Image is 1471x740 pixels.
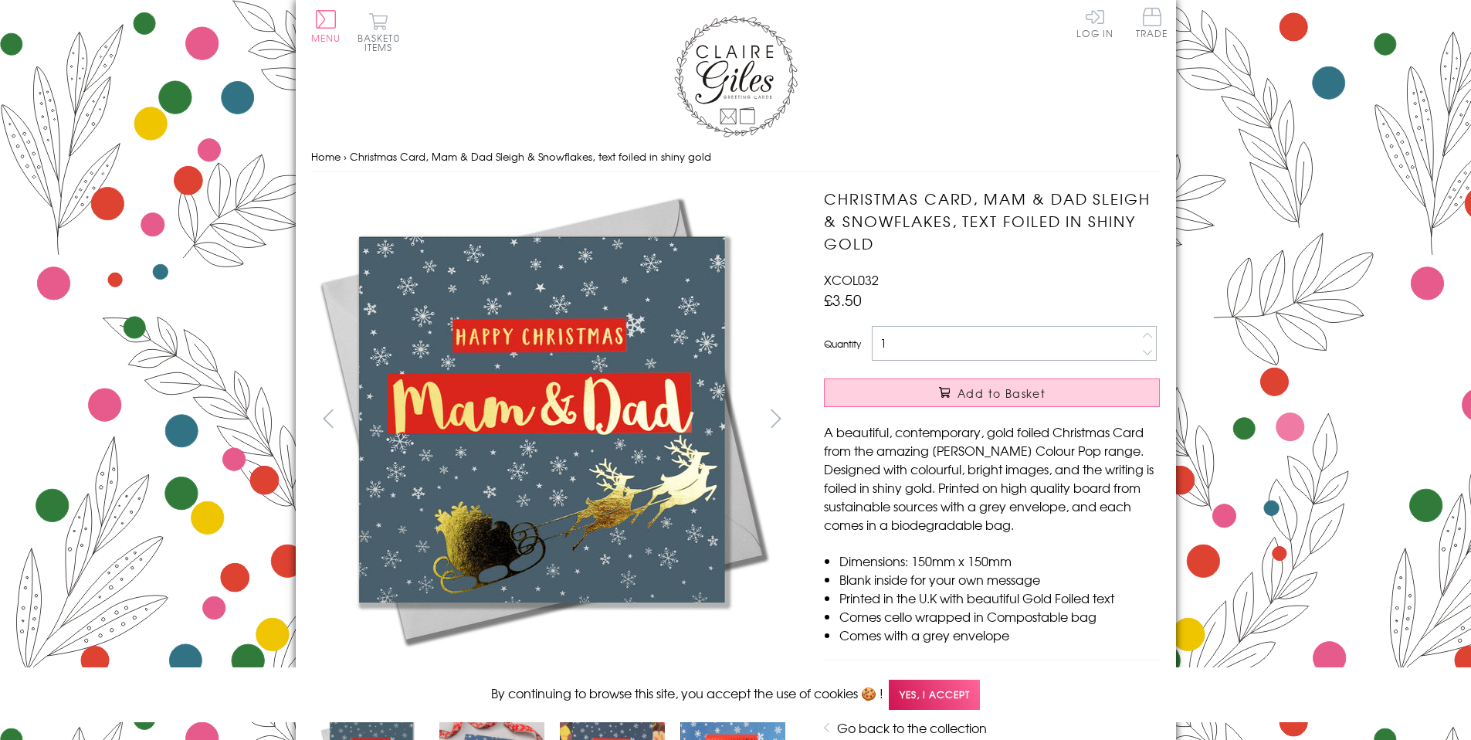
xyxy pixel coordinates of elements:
a: Go back to the collection [837,718,987,737]
label: Quantity [824,337,861,351]
nav: breadcrumbs [311,141,1161,173]
span: Add to Basket [958,385,1046,401]
span: 0 items [364,31,400,54]
span: Yes, I accept [889,680,980,710]
img: Christmas Card, Mam & Dad Sleigh & Snowflakes, text foiled in shiny gold [310,188,774,651]
li: Comes with a grey envelope [839,626,1160,644]
h1: Christmas Card, Mam & Dad Sleigh & Snowflakes, text foiled in shiny gold [824,188,1160,254]
li: Blank inside for your own message [839,570,1160,589]
span: Menu [311,31,341,45]
li: Comes cello wrapped in Compostable bag [839,607,1160,626]
span: › [344,149,347,164]
span: Trade [1136,8,1168,38]
span: £3.50 [824,289,862,311]
p: A beautiful, contemporary, gold foiled Christmas Card from the amazing [PERSON_NAME] Colour Pop r... [824,423,1160,534]
li: Dimensions: 150mm x 150mm [839,552,1160,570]
img: Claire Giles Greetings Cards [674,15,798,137]
button: Basket0 items [358,12,400,52]
button: next [758,401,793,436]
span: Christmas Card, Mam & Dad Sleigh & Snowflakes, text foiled in shiny gold [350,149,711,164]
button: Menu [311,10,341,42]
button: Add to Basket [824,378,1160,407]
li: Printed in the U.K with beautiful Gold Foiled text [839,589,1160,607]
img: Christmas Card, Mam & Dad Sleigh & Snowflakes, text foiled in shiny gold [793,188,1256,651]
a: Home [311,149,341,164]
a: Log In [1076,8,1113,38]
span: XCOL032 [824,270,879,289]
button: prev [311,401,346,436]
a: Trade [1136,8,1168,41]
